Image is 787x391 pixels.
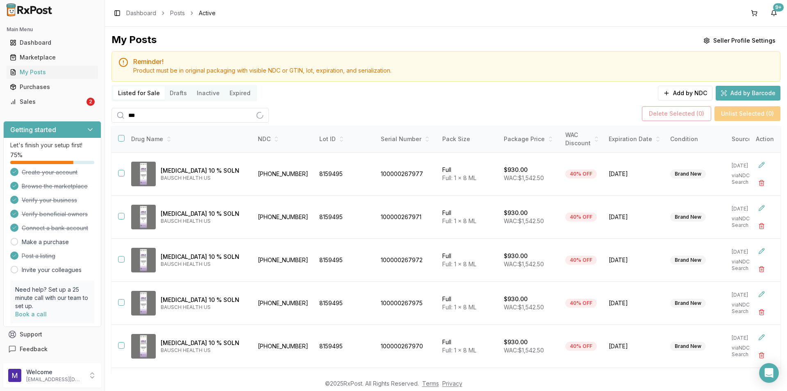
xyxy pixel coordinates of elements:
p: [MEDICAL_DATA] 10 % SOLN [161,253,246,261]
div: 9+ [773,3,784,11]
span: [DATE] [609,256,660,264]
span: Feedback [20,345,48,353]
span: Active [199,9,216,17]
div: Serial Number [381,135,432,143]
div: Drug Name [131,135,246,143]
td: 100000267977 [376,153,437,196]
td: 8159495 [314,239,376,282]
span: Verify beneficial owners [22,210,88,218]
a: Dashboard [7,35,98,50]
div: Brand New [670,256,706,265]
td: 8159495 [314,282,376,325]
div: Brand New [670,299,706,308]
p: [DATE] [732,206,763,212]
a: Posts [170,9,185,17]
span: Full: 1 x 8 ML [442,347,476,354]
p: [MEDICAL_DATA] 10 % SOLN [161,167,246,175]
div: My Posts [111,33,157,48]
h2: Main Menu [7,26,98,33]
span: WAC: $1,542.50 [504,347,544,354]
td: 8159495 [314,153,376,196]
img: User avatar [8,369,21,382]
button: Edit [754,158,769,172]
span: Connect a bank account [22,224,88,232]
td: 100000267972 [376,239,437,282]
th: Condition [665,126,727,153]
button: Support [3,327,101,342]
a: Marketplace [7,50,98,65]
span: Full: 1 x 8 ML [442,261,476,268]
p: Let's finish your setup first! [10,141,94,149]
button: Purchases [3,80,101,94]
th: Action [749,126,780,153]
button: Delete [754,262,769,277]
span: WAC: $1,542.50 [504,217,544,224]
td: 100000267971 [376,196,437,239]
span: [DATE] [609,170,660,178]
div: Lot ID [319,135,371,143]
p: [DATE] [732,162,763,169]
button: Edit [754,244,769,258]
div: Brand New [670,342,706,351]
button: Delete [754,305,769,320]
div: 40% OFF [565,169,597,178]
span: [DATE] [609,213,660,221]
div: Source [732,135,763,143]
button: Edit [754,201,769,215]
p: BAUSCH HEALTH US [161,347,246,354]
button: Inactive [192,87,225,100]
button: Delete [754,219,769,233]
p: $930.00 [504,338,528,346]
p: [MEDICAL_DATA] 10 % SOLN [161,296,246,304]
div: 40% OFF [565,299,597,308]
span: Create your account [22,168,77,176]
img: Jublia 10 % SOLN [131,248,156,272]
p: $930.00 [504,166,528,174]
div: 40% OFF [565,256,597,265]
button: Edit [754,330,769,345]
p: via NDC Search [732,172,763,185]
p: $930.00 [504,209,528,217]
p: BAUSCH HEALTH US [161,261,246,268]
a: Terms [422,380,439,387]
span: Full: 1 x 8 ML [442,304,476,311]
td: [PHONE_NUMBER] [253,153,314,196]
div: Package Price [504,135,555,143]
div: NDC [258,135,309,143]
p: [DATE] [732,335,763,341]
button: Add by Barcode [716,86,780,101]
a: Dashboard [126,9,156,17]
button: Marketplace [3,51,101,64]
a: Make a purchase [22,238,69,246]
span: 75 % [10,151,23,159]
button: Drafts [165,87,192,100]
p: [MEDICAL_DATA] 10 % SOLN [161,339,246,347]
button: Sales2 [3,95,101,108]
div: Marketplace [10,53,95,62]
a: Invite your colleagues [22,266,82,274]
p: [DATE] [732,292,763,298]
button: Add by NDC [658,86,712,101]
td: Full [437,239,499,282]
button: Dashboard [3,36,101,49]
p: BAUSCH HEALTH US [161,218,246,224]
p: BAUSCH HEALTH US [161,304,246,311]
p: Welcome [26,368,83,376]
div: 40% OFF [565,342,597,351]
img: RxPost Logo [3,3,56,16]
img: Jublia 10 % SOLN [131,205,156,229]
td: [PHONE_NUMBER] [253,325,314,368]
p: $930.00 [504,252,528,260]
img: Jublia 10 % SOLN [131,334,156,359]
h5: Reminder! [133,58,773,65]
p: BAUSCH HEALTH US [161,175,246,181]
td: 8159495 [314,325,376,368]
button: Expired [225,87,255,100]
button: My Posts [3,66,101,79]
div: My Posts [10,68,95,76]
td: [PHONE_NUMBER] [253,239,314,282]
img: Jublia 10 % SOLN [131,162,156,186]
div: 2 [86,98,95,106]
span: WAC: $1,542.50 [504,174,544,181]
div: 40% OFF [565,213,597,222]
